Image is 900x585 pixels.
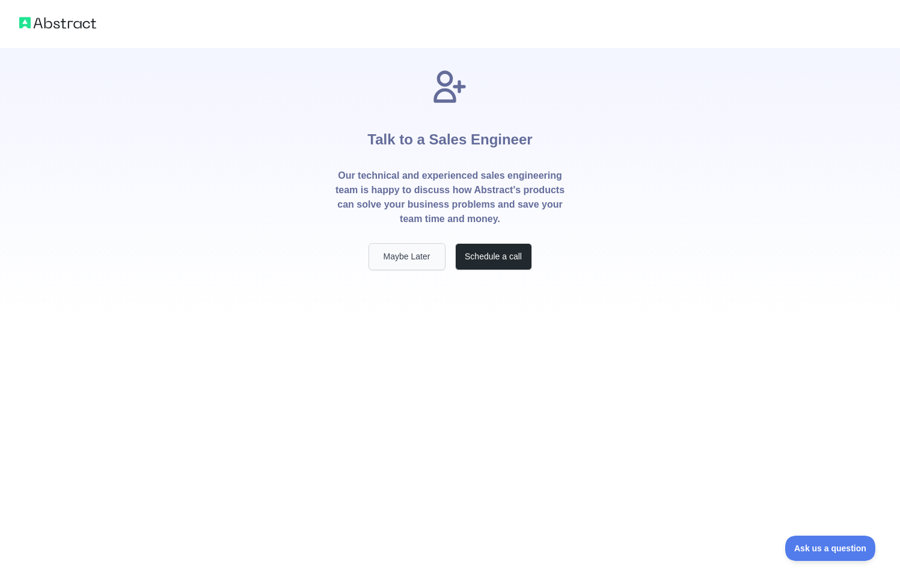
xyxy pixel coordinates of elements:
[369,243,445,270] button: Maybe Later
[455,243,532,270] button: Schedule a call
[785,536,876,561] iframe: Toggle Customer Support
[335,169,566,226] p: Our technical and experienced sales engineering team is happy to discuss how Abstract's products ...
[19,14,96,31] img: Abstract logo
[367,106,532,169] h1: Talk to a Sales Engineer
